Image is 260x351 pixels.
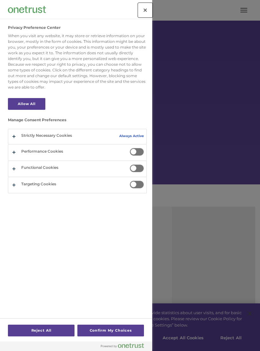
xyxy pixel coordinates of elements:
[8,6,46,13] img: Company Logo
[101,343,149,351] a: Powered by OneTrust Opens in a new Tab
[8,325,75,336] button: Reject All
[8,118,147,125] h3: Manage Consent Preferences
[8,3,46,16] div: Company Logo
[8,98,45,110] button: Allow All
[77,325,144,336] button: Confirm My Choices
[138,3,152,17] button: Close
[8,25,61,30] h2: Privacy Preference Center
[101,343,144,348] img: Powered by OneTrust Opens in a new Tab
[8,33,147,90] div: When you visit any website, it may store or retrieve information on your browser, mostly in the f...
